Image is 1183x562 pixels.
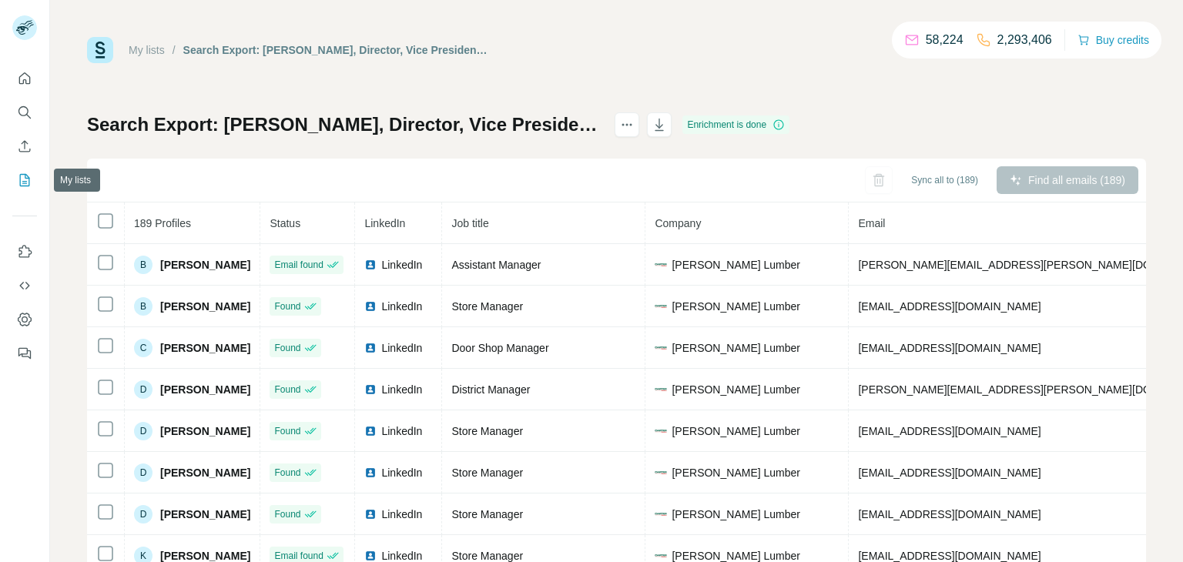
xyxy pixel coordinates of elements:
[274,258,323,272] span: Email found
[655,342,667,354] img: company-logo
[364,259,377,271] img: LinkedIn logo
[655,217,701,229] span: Company
[381,299,422,314] span: LinkedIn
[12,306,37,333] button: Dashboard
[87,112,601,137] h1: Search Export: [PERSON_NAME], Director, Vice President, CXO, Experienced Manager - [DATE] 19:12
[134,339,152,357] div: C
[173,42,176,58] li: /
[672,465,800,480] span: [PERSON_NAME] Lumber
[672,382,800,397] span: [PERSON_NAME] Lumber
[12,65,37,92] button: Quick start
[655,259,667,271] img: company-logo
[160,423,250,439] span: [PERSON_NAME]
[274,424,300,438] span: Found
[858,550,1041,562] span: [EMAIL_ADDRESS][DOMAIN_NAME]
[364,425,377,437] img: LinkedIn logo
[655,508,667,520] img: company-logo
[134,217,191,229] span: 189 Profiles
[381,340,422,356] span: LinkedIn
[672,257,800,273] span: [PERSON_NAME] Lumber
[615,112,639,137] button: actions
[655,300,667,313] img: company-logo
[858,300,1041,313] span: [EMAIL_ADDRESS][DOMAIN_NAME]
[451,550,523,562] span: Store Manager
[451,508,523,520] span: Store Manager
[1077,29,1149,51] button: Buy credits
[160,382,250,397] span: [PERSON_NAME]
[274,466,300,480] span: Found
[858,467,1041,479] span: [EMAIL_ADDRESS][DOMAIN_NAME]
[134,505,152,524] div: D
[134,380,152,399] div: D
[997,31,1052,49] p: 2,293,406
[858,342,1041,354] span: [EMAIL_ADDRESS][DOMAIN_NAME]
[926,31,963,49] p: 58,224
[858,508,1041,520] span: [EMAIL_ADDRESS][DOMAIN_NAME]
[381,465,422,480] span: LinkedIn
[12,99,37,126] button: Search
[655,467,667,479] img: company-logo
[134,422,152,440] div: D
[655,425,667,437] img: company-logo
[364,342,377,354] img: LinkedIn logo
[911,173,978,187] span: Sync all to (189)
[381,257,422,273] span: LinkedIn
[134,297,152,316] div: B
[274,299,300,313] span: Found
[451,425,523,437] span: Store Manager
[655,383,667,396] img: company-logo
[900,169,989,192] button: Sync all to (189)
[12,132,37,160] button: Enrich CSV
[87,37,113,63] img: Surfe Logo
[160,257,250,273] span: [PERSON_NAME]
[672,507,800,522] span: [PERSON_NAME] Lumber
[160,299,250,314] span: [PERSON_NAME]
[451,342,548,354] span: Door Shop Manager
[12,166,37,194] button: My lists
[270,217,300,229] span: Status
[134,463,152,482] div: D
[12,272,37,299] button: Use Surfe API
[381,423,422,439] span: LinkedIn
[12,238,37,266] button: Use Surfe on LinkedIn
[160,340,250,356] span: [PERSON_NAME]
[381,507,422,522] span: LinkedIn
[672,299,800,314] span: [PERSON_NAME] Lumber
[274,341,300,355] span: Found
[134,256,152,274] div: B
[451,300,523,313] span: Store Manager
[129,44,165,56] a: My lists
[672,340,800,356] span: [PERSON_NAME] Lumber
[12,340,37,367] button: Feedback
[858,217,885,229] span: Email
[364,508,377,520] img: LinkedIn logo
[451,467,523,479] span: Store Manager
[274,383,300,396] span: Found
[274,507,300,521] span: Found
[672,423,800,439] span: [PERSON_NAME] Lumber
[364,300,377,313] img: LinkedIn logo
[364,550,377,562] img: LinkedIn logo
[364,217,405,229] span: LinkedIn
[364,467,377,479] img: LinkedIn logo
[381,382,422,397] span: LinkedIn
[451,383,530,396] span: District Manager
[682,115,789,134] div: Enrichment is done
[451,259,541,271] span: Assistant Manager
[364,383,377,396] img: LinkedIn logo
[160,507,250,522] span: [PERSON_NAME]
[451,217,488,229] span: Job title
[160,465,250,480] span: [PERSON_NAME]
[183,42,489,58] div: Search Export: [PERSON_NAME], Director, Vice President, CXO, Experienced Manager - [DATE] 19:12
[858,425,1041,437] span: [EMAIL_ADDRESS][DOMAIN_NAME]
[655,550,667,562] img: company-logo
